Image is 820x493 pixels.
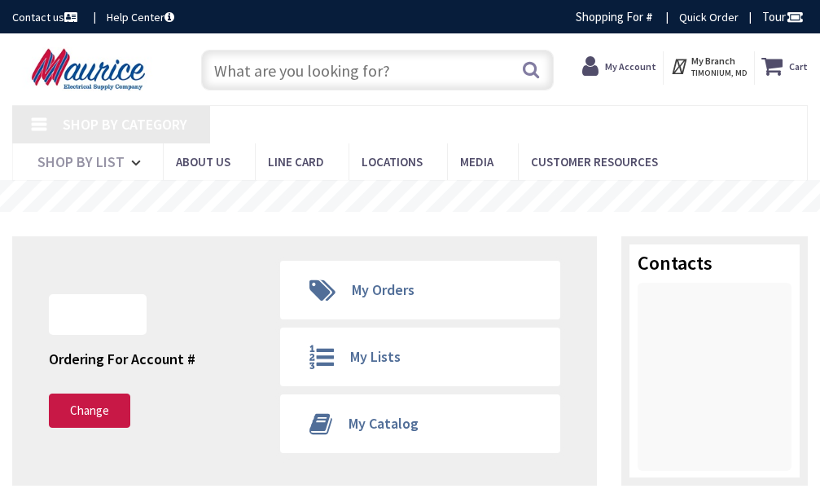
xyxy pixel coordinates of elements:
span: My Orders [352,280,414,299]
a: Contact us [12,9,81,25]
a: My Account [582,51,656,81]
input: What are you looking for? [201,50,554,90]
strong: # [646,9,653,24]
span: Locations [362,154,423,169]
a: My Orders [281,262,559,319]
h4: Ordering For Account # [49,351,195,368]
strong: My Branch [691,55,735,67]
span: Tour [762,9,804,24]
span: Line Card [268,154,324,169]
a: Cart [761,51,808,81]
div: My Branch TIMONIUM, MD [670,51,748,81]
strong: Cart [789,51,808,81]
a: My Catalog [281,395,559,452]
a: Quick Order [679,9,739,25]
span: Shopping For [576,9,643,24]
span: Customer Resources [531,154,658,169]
a: Help Center [107,9,174,25]
span: My Catalog [349,414,419,433]
rs-layer: Free Same Day Pickup at 15 Locations [261,187,559,205]
h3: Contacts [638,253,791,274]
a: My Lists [281,328,559,385]
span: Media [460,154,493,169]
a: Change [49,394,130,428]
img: Maurice Electrical Supply Company [12,47,169,91]
span: About us [176,154,230,169]
span: Shop By List [37,152,125,171]
span: Shop By Category [63,115,187,134]
strong: My Account [605,60,656,73]
span: My Lists [350,347,401,366]
span: TIMONIUM, MD [691,68,748,78]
